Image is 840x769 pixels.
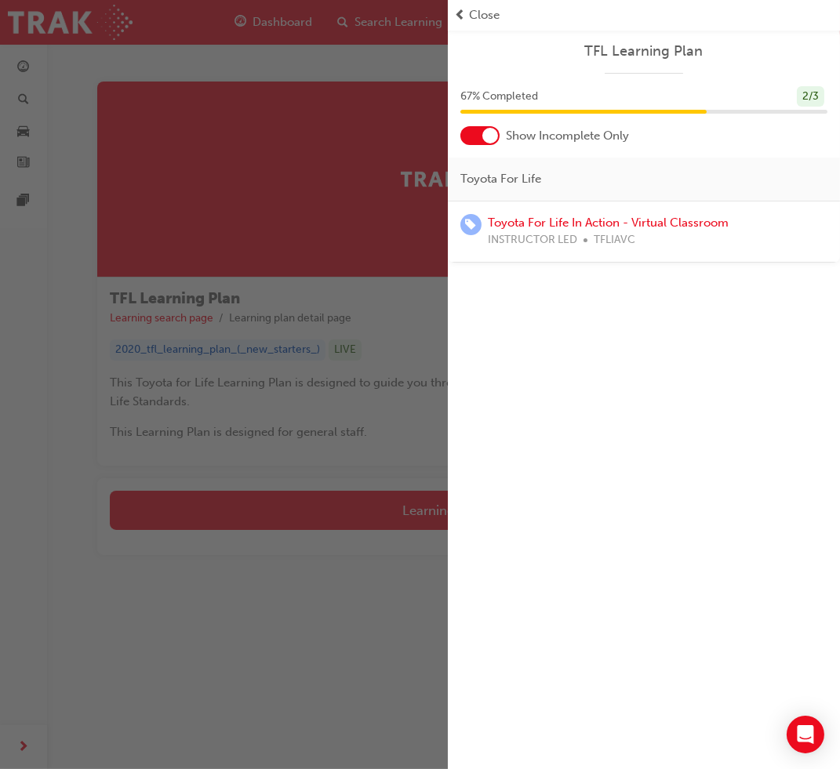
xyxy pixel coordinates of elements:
[454,6,466,24] span: prev-icon
[488,231,577,249] span: INSTRUCTOR LED
[460,42,827,60] a: TFL Learning Plan
[787,716,824,753] div: Open Intercom Messenger
[460,214,482,235] span: learningRecordVerb_ENROLL-icon
[454,6,834,24] button: prev-iconClose
[469,6,500,24] span: Close
[594,231,635,249] span: TFLIAVC
[460,170,541,188] span: Toyota For Life
[506,127,629,145] span: Show Incomplete Only
[488,216,729,230] a: Toyota For Life In Action - Virtual Classroom
[460,88,538,106] span: 67 % Completed
[797,86,824,107] div: 2 / 3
